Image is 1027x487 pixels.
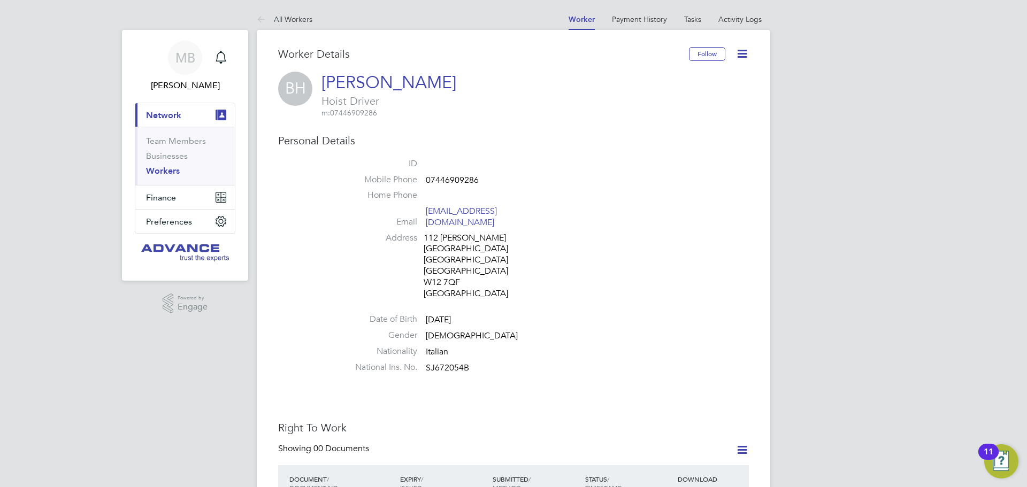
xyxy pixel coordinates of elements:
a: [EMAIL_ADDRESS][DOMAIN_NAME] [426,206,497,228]
a: Go to home page [135,244,235,261]
span: Hoist Driver [321,94,456,108]
a: Tasks [684,14,701,24]
span: / [607,475,609,483]
span: Finance [146,192,176,203]
div: 112 [PERSON_NAME][GEOGRAPHIC_DATA] [GEOGRAPHIC_DATA] [GEOGRAPHIC_DATA] W12 7QF [GEOGRAPHIC_DATA] [424,233,525,299]
span: [DEMOGRAPHIC_DATA] [426,330,518,341]
button: Finance [135,185,235,209]
a: Worker [569,15,595,24]
a: MB[PERSON_NAME] [135,41,235,92]
label: Address [342,233,417,244]
h3: Worker Details [278,47,689,61]
a: Payment History [612,14,667,24]
span: Powered by [178,293,208,303]
label: National Ins. No. [342,362,417,373]
span: Engage [178,303,208,312]
a: All Workers [257,14,312,24]
button: Preferences [135,210,235,233]
button: Follow [689,47,725,61]
span: BH [278,72,312,106]
label: Nationality [342,346,417,357]
img: advanceonline-logo-retina.png [141,244,229,261]
label: ID [342,158,417,169]
a: Team Members [146,136,206,146]
div: Network [135,127,235,185]
label: Home Phone [342,190,417,201]
label: Date of Birth [342,314,417,325]
span: MB [175,51,195,65]
span: 07446909286 [321,108,377,118]
span: / [528,475,531,483]
button: Open Resource Center, 11 new notifications [984,444,1018,478]
span: / [421,475,423,483]
span: Network [146,110,181,120]
label: Mobile Phone [342,174,417,185]
span: SJ672054B [426,362,469,373]
span: [DATE] [426,315,451,326]
a: Activity Logs [718,14,762,24]
div: 11 [984,452,993,466]
span: / [327,475,329,483]
div: Showing [278,443,371,454]
span: 07446909286 [426,175,479,185]
span: 00 Documents [313,443,369,454]
span: Preferences [146,217,192,227]
h3: Personal Details [278,134,749,148]
span: Martin Brown [135,79,235,92]
span: m: [321,108,330,118]
a: Powered byEngage [163,293,208,314]
label: Gender [342,330,417,341]
h3: Right To Work [278,421,749,435]
a: Businesses [146,151,188,161]
label: Email [342,217,417,228]
nav: Main navigation [122,30,248,281]
a: Workers [146,166,180,176]
a: [PERSON_NAME] [321,72,456,93]
button: Network [135,103,235,127]
span: Italian [426,346,448,357]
